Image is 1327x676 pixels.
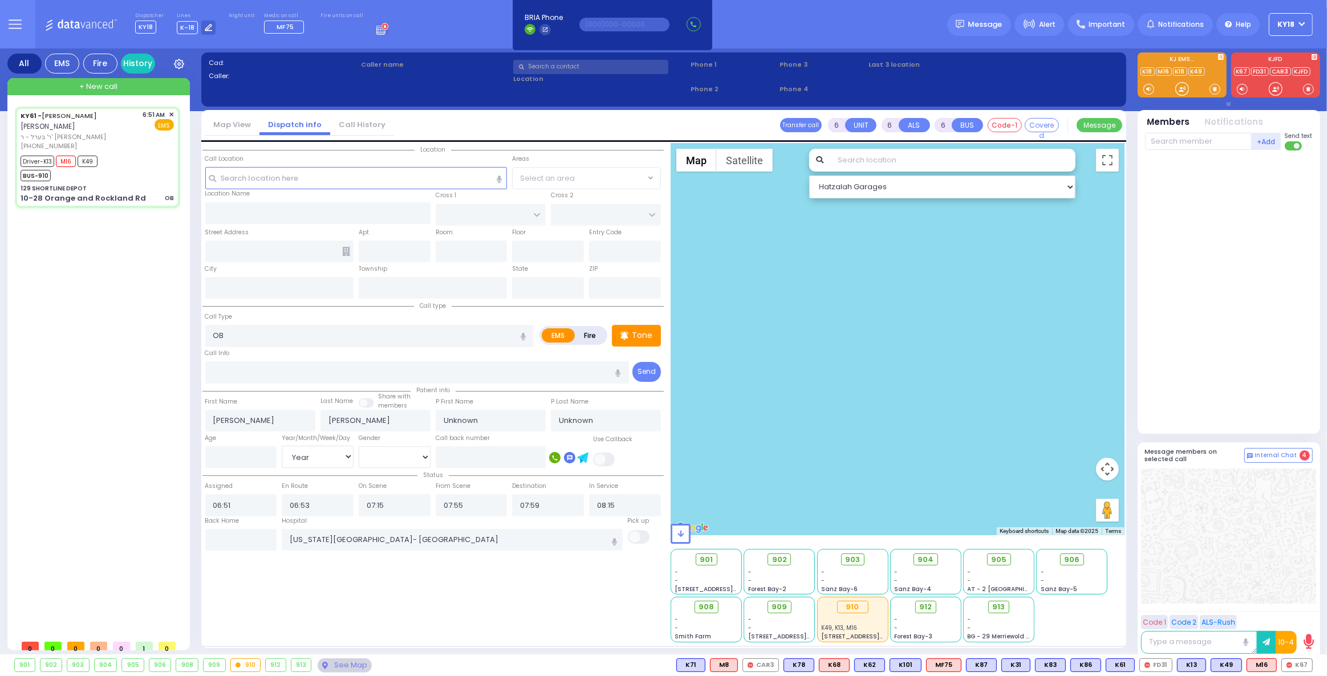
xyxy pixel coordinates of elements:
[894,576,898,585] span: -
[742,658,779,672] div: CAR3
[205,167,508,189] input: Search location here
[551,397,589,406] label: P Last Name
[205,119,259,130] a: Map View
[21,184,87,193] div: 129 SHORTLINE DEPOT
[21,121,75,131] span: [PERSON_NAME]
[780,118,822,132] button: Transfer call
[1234,67,1250,76] a: K67
[1270,67,1291,76] a: CAR3
[1064,554,1080,565] span: 906
[1236,19,1251,30] span: Help
[845,554,860,565] span: 903
[205,264,217,274] label: City
[121,54,155,74] a: History
[436,228,453,237] label: Room
[512,264,528,274] label: State
[894,585,931,593] span: Sanz Bay-4
[359,264,387,274] label: Township
[21,170,51,181] span: BUS-910
[266,659,286,671] div: 912
[21,156,54,167] span: Driver-K13
[890,658,922,672] div: K101
[919,601,932,613] span: 912
[209,71,357,81] label: Caller:
[513,74,687,84] label: Location
[988,118,1022,132] button: Code-1
[1139,658,1172,672] div: FD31
[1177,658,1206,672] div: BLS
[229,13,254,19] label: Night unit
[673,520,711,535] a: Open this area in Google Maps (opens a new window)
[512,482,546,491] label: Destination
[21,111,42,120] span: KY61 -
[411,386,456,394] span: Patient info
[784,658,814,672] div: BLS
[574,328,606,343] label: Fire
[1211,658,1242,672] div: K49
[1041,568,1044,576] span: -
[968,576,971,585] span: -
[542,328,575,343] label: EMS
[748,576,752,585] span: -
[205,189,250,198] label: Location Name
[966,658,997,672] div: BLS
[1077,118,1122,132] button: Message
[710,658,738,672] div: ALS KJ
[1285,132,1313,140] span: Send text
[1147,116,1190,129] button: Members
[21,141,77,150] span: [PHONE_NUMBER]
[40,659,62,671] div: 902
[676,658,705,672] div: K71
[22,642,39,650] span: 0
[67,659,89,671] div: 903
[15,659,35,671] div: 901
[165,194,174,202] div: OB
[169,110,174,120] span: ✕
[821,576,825,585] span: -
[1200,615,1237,629] button: ALS-Rush
[330,119,394,130] a: Call History
[821,568,825,576] span: -
[378,392,411,401] small: Share with
[1158,19,1204,30] span: Notifications
[1285,140,1303,152] label: Turn off text
[436,482,470,491] label: From Scene
[1001,658,1030,672] div: BLS
[968,624,971,632] span: -
[177,13,216,19] label: Lines
[1070,658,1101,672] div: BLS
[632,329,652,341] p: Tone
[894,624,898,632] span: -
[21,193,146,204] div: 10-28 Orange and Rockland Rd
[135,21,156,34] span: KY18
[968,615,971,624] span: -
[1170,615,1198,629] button: Code 2
[894,568,898,576] span: -
[176,659,198,671] div: 908
[845,118,876,132] button: UNIT
[264,13,307,19] label: Medic on call
[710,658,738,672] div: M8
[1244,448,1313,463] button: Internal Chat 4
[748,632,856,641] span: [STREET_ADDRESS][PERSON_NAME]
[676,149,716,172] button: Show street map
[968,585,1052,593] span: AT - 2 [GEOGRAPHIC_DATA]
[926,658,961,672] div: ALS
[1041,585,1077,593] span: Sanz Bay-5
[205,397,238,406] label: First Name
[282,529,622,551] input: Search hospital
[628,516,650,526] label: Pick up
[1106,658,1135,672] div: K61
[159,642,176,650] span: 0
[56,156,76,167] span: M16
[361,60,509,70] label: Caller name
[1247,453,1253,459] img: comment-alt.png
[320,397,353,406] label: Last Name
[291,659,311,671] div: 913
[1096,149,1119,172] button: Toggle fullscreen view
[205,349,230,358] label: Call Info
[318,658,371,673] div: See map
[513,60,668,74] input: Search a contact
[551,191,574,200] label: Cross 2
[675,568,679,576] span: -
